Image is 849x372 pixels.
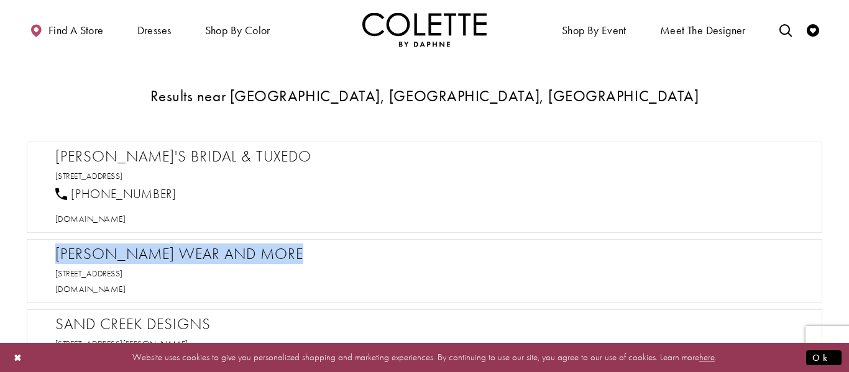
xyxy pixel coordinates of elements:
a: Find a store [27,12,106,47]
a: [PHONE_NUMBER] [55,186,177,202]
p: Website uses cookies to give you personalized shopping and marketing experiences. By continuing t... [89,349,760,366]
span: [PHONE_NUMBER] [71,186,176,202]
a: Meet the designer [657,12,749,47]
h3: Results near [GEOGRAPHIC_DATA], [GEOGRAPHIC_DATA], [GEOGRAPHIC_DATA] [27,88,822,104]
button: Submit Dialog [806,350,842,365]
a: Opens in new tab [55,268,123,279]
span: Shop By Event [562,24,626,37]
span: Shop By Event [559,12,630,47]
a: Toggle search [776,12,795,47]
span: Find a store [48,24,104,37]
a: Visit Home Page [362,12,487,47]
img: Colette by Daphne [362,12,487,47]
a: Opens in new tab [55,338,188,349]
span: [DOMAIN_NAME] [55,283,126,294]
h2: [PERSON_NAME] Wear and More [55,245,806,263]
span: Dresses [137,24,172,37]
button: Close Dialog [7,347,29,368]
span: Meet the designer [660,24,746,37]
a: Opens in new tab [55,213,126,224]
a: here [699,351,715,363]
a: Check Wishlist [804,12,822,47]
h2: Sand Creek Designs [55,315,806,333]
span: Shop by color [202,12,273,47]
a: Opens in new tab [55,170,123,181]
a: Opens in new tab [55,283,126,294]
span: Shop by color [205,24,270,37]
span: [DOMAIN_NAME] [55,213,126,224]
h2: [PERSON_NAME]'s Bridal & Tuxedo [55,147,806,166]
span: Dresses [134,12,175,47]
